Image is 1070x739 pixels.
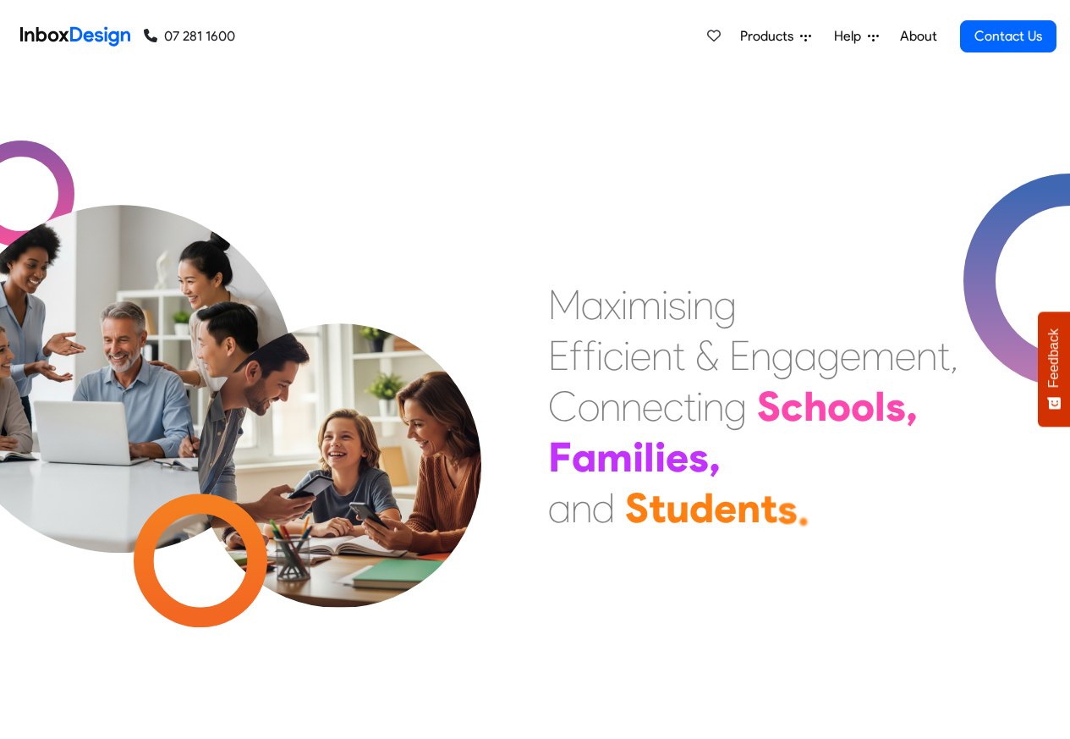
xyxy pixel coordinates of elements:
div: , [950,330,958,381]
div: m [628,279,661,330]
div: e [666,432,689,483]
button: Feedback - Show survey [1038,312,1070,427]
img: parents_with_child.png [162,253,517,608]
div: n [693,279,714,330]
div: n [651,330,672,381]
div: e [642,381,663,432]
div: t [683,381,696,432]
div: t [937,330,950,381]
div: x [604,279,621,330]
div: n [916,330,937,381]
div: m [596,432,633,483]
div: i [596,330,603,381]
div: i [655,432,666,483]
div: g [771,330,794,381]
div: c [603,330,623,381]
div: c [781,381,804,432]
span: Feedback [1046,328,1062,388]
div: S [757,381,781,432]
div: E [548,330,569,381]
div: t [649,483,666,533]
div: n [571,483,592,533]
div: Maximising Efficient & Engagement, Connecting Schools, Families, and Students. [548,279,958,533]
div: , [906,381,918,432]
div: l [644,432,655,483]
div: a [581,279,604,330]
div: . [798,486,809,537]
div: n [600,381,621,432]
div: i [686,279,693,330]
div: n [703,381,724,432]
div: a [794,330,817,381]
a: Help [827,19,886,53]
div: S [625,483,649,533]
div: g [724,381,747,432]
div: h [804,381,827,432]
div: i [661,279,668,330]
div: C [548,381,578,432]
div: s [777,483,798,534]
a: About [895,19,941,53]
div: l [875,381,886,432]
span: Help [834,26,868,47]
div: i [621,279,628,330]
div: t [760,483,777,533]
div: F [548,432,572,483]
div: d [689,483,714,533]
div: e [895,330,916,381]
div: c [663,381,683,432]
div: n [750,330,771,381]
div: e [714,483,737,533]
div: f [583,330,596,381]
div: s [886,381,906,432]
div: o [578,381,600,432]
div: m [861,330,895,381]
div: E [729,330,750,381]
div: e [630,330,651,381]
div: a [572,432,596,483]
a: Products [733,19,818,53]
div: f [569,330,583,381]
div: e [840,330,861,381]
div: t [672,330,685,381]
div: a [548,483,571,533]
div: s [668,279,686,330]
div: g [817,330,840,381]
div: i [696,381,703,432]
div: M [548,279,581,330]
div: o [851,381,875,432]
span: Products [740,26,800,47]
div: s [689,432,709,483]
div: & [695,330,719,381]
a: Contact Us [960,20,1056,52]
div: n [621,381,642,432]
div: d [592,483,615,533]
div: u [666,483,689,533]
div: i [623,330,630,381]
div: o [827,381,851,432]
div: i [633,432,644,483]
div: n [737,483,760,533]
a: 07 281 1600 [144,26,235,47]
div: g [714,279,737,330]
div: , [709,432,721,483]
